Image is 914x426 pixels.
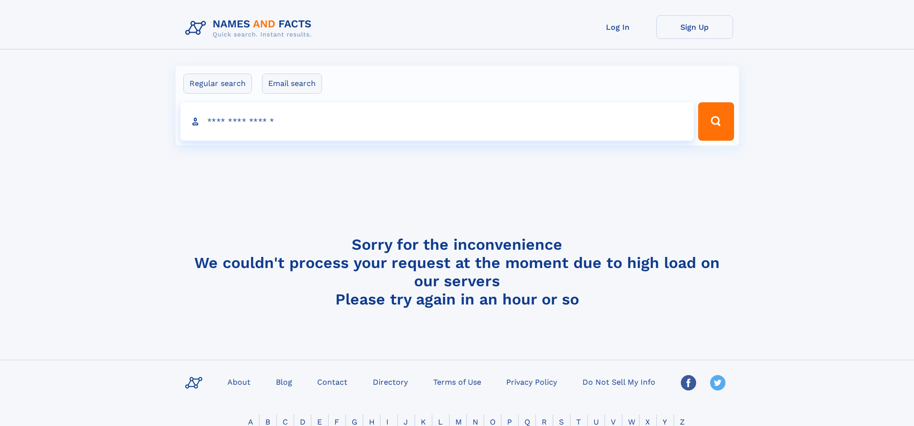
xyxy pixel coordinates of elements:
a: About [224,375,254,389]
img: Logo Names and Facts [181,15,320,41]
input: search input [180,102,694,141]
a: Sign Up [656,15,733,39]
a: Directory [369,375,412,389]
button: Search Button [698,102,734,141]
a: Terms of Use [429,375,485,389]
a: Log In [580,15,656,39]
label: Email search [262,73,322,94]
h4: Sorry for the inconvenience We couldn't process your request at the moment due to high load on ou... [181,235,733,308]
img: Facebook [681,375,696,390]
label: Regular search [183,73,252,94]
a: Contact [313,375,351,389]
img: Twitter [710,375,725,390]
a: Do Not Sell My Info [579,375,659,389]
a: Blog [272,375,296,389]
a: Privacy Policy [502,375,561,389]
